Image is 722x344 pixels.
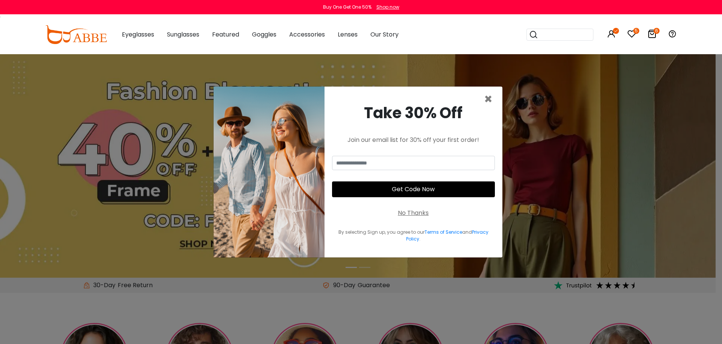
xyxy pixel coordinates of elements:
[633,28,639,34] i: 5
[370,30,399,39] span: Our Story
[373,4,399,10] a: Shop now
[252,30,276,39] span: Goggles
[484,93,493,106] button: Close
[167,30,199,39] span: Sunglasses
[654,28,660,34] i: 6
[289,30,325,39] span: Accessories
[212,30,239,39] span: Featured
[332,135,495,145] div: Join our email list for 30% off your first order!
[323,4,372,11] div: Buy One Get One 50%
[484,90,493,109] span: ×
[332,229,495,242] div: By selecting Sign up, you agree to our and .
[406,229,488,242] a: Privacy Policy
[627,31,636,40] a: 5
[214,87,325,257] img: welcome
[398,209,429,218] div: No Thanks
[376,4,399,11] div: Shop now
[425,229,462,235] a: Terms of Service
[648,31,657,40] a: 6
[338,30,358,39] span: Lenses
[332,102,495,124] div: Take 30% Off
[45,25,107,44] img: abbeglasses.com
[122,30,154,39] span: Eyeglasses
[332,181,495,197] button: Get Code Now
